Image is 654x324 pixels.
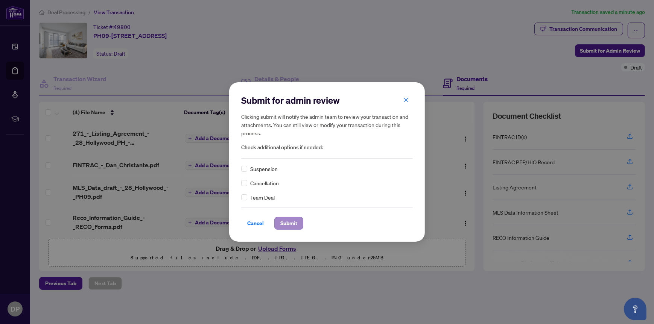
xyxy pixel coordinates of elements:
[247,217,264,229] span: Cancel
[241,112,413,137] h5: Clicking submit will notify the admin team to review your transaction and attachments. You can st...
[241,217,270,230] button: Cancel
[403,97,409,103] span: close
[624,298,646,320] button: Open asap
[280,217,297,229] span: Submit
[274,217,303,230] button: Submit
[250,193,275,201] span: Team Deal
[241,94,413,106] h2: Submit for admin review
[250,179,279,187] span: Cancellation
[250,165,278,173] span: Suspension
[241,143,413,152] span: Check additional options if needed:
